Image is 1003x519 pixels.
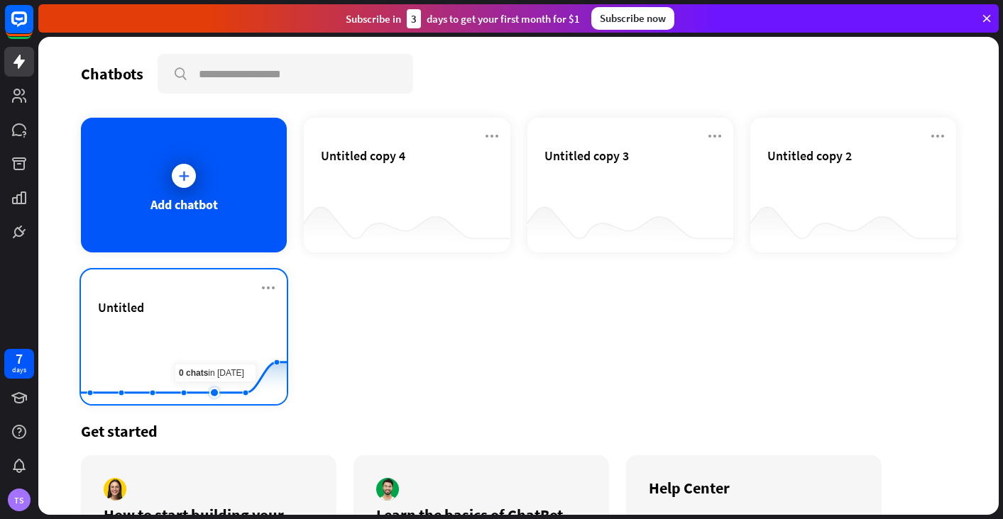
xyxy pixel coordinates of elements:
[8,489,31,511] div: TS
[12,365,26,375] div: days
[81,64,143,84] div: Chatbots
[346,9,580,28] div: Subscribe in days to get your first month for $1
[591,7,674,30] div: Subscribe now
[321,147,405,164] span: Untitled copy 4
[11,6,54,48] button: Open LiveChat chat widget
[544,147,629,164] span: Untitled copy 3
[16,352,23,365] div: 7
[81,421,956,441] div: Get started
[407,9,421,28] div: 3
[376,478,399,501] img: author
[767,147,852,164] span: Untitled copy 2
[649,478,859,498] div: Help Center
[150,196,218,213] div: Add chatbot
[4,349,34,379] a: 7 days
[98,299,144,316] span: Untitled
[104,478,126,501] img: author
